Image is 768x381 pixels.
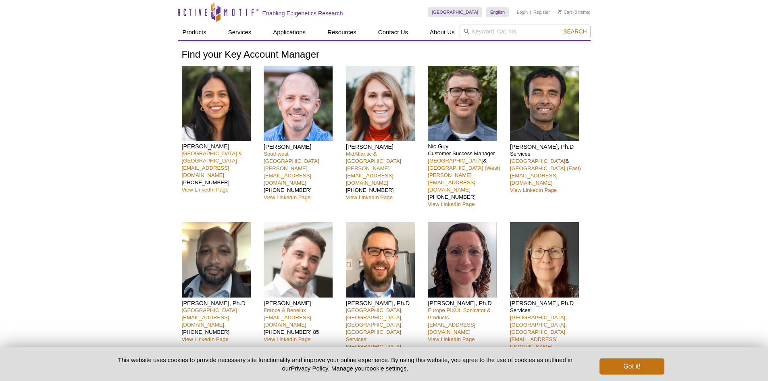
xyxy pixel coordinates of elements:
p: [PHONE_NUMBER] [264,150,340,201]
button: cookie settings [366,365,406,372]
a: View LinkedIn Page [264,336,310,342]
a: View LinkedIn Page [182,187,229,193]
h4: [PERSON_NAME], Ph.D [182,300,258,307]
a: [GEOGRAPHIC_DATA] (West) [428,165,500,171]
p: [PHONE_NUMBER] 85 [264,307,340,343]
a: Contact Us [373,25,413,40]
a: View LinkedIn Page [264,194,310,200]
p: [PHONE_NUMBER] [182,150,258,194]
a: [GEOGRAPHIC_DATA] [510,158,565,164]
a: [GEOGRAPHIC_DATA] (East) [510,165,581,171]
a: View LinkedIn Page [346,194,393,200]
p: Customer Success Manager & [PHONE_NUMBER] [428,150,504,208]
li: (0 items) [558,7,591,17]
h2: Enabling Epigenetics Research [262,10,343,17]
a: [EMAIL_ADDRESS][DOMAIN_NAME] [428,322,475,335]
span: Search [563,28,587,35]
a: Login [517,9,528,15]
a: Southwest [GEOGRAPHIC_DATA] [264,151,319,164]
a: Products [178,25,211,40]
p: [PHONE_NUMBER] [182,307,258,343]
a: [GEOGRAPHIC_DATA], [GEOGRAPHIC_DATA], [GEOGRAPHIC_DATA] [510,314,567,335]
a: [PERSON_NAME][EMAIL_ADDRESS][DOMAIN_NAME] [346,165,393,186]
a: [GEOGRAPHIC_DATA] [428,158,483,164]
a: [GEOGRAPHIC_DATA] [182,307,237,313]
li: | [530,7,531,17]
img: Michelle Wragg headshot [510,222,579,298]
a: [EMAIL_ADDRESS][DOMAIN_NAME] [182,314,229,328]
p: Services: & [510,150,586,194]
p: [PHONE_NUMBER] [346,150,422,201]
h4: [PERSON_NAME], Ph.D [346,300,422,307]
a: Privacy Policy [291,365,328,372]
img: Nic Guy headshot [428,66,497,141]
h4: [PERSON_NAME] [182,143,258,150]
h4: [PERSON_NAME], Ph.D [510,143,586,150]
a: [GEOGRAPHIC_DATA] [428,7,483,17]
a: Europe PIXUL Sonicator & Products [428,307,491,321]
h4: Nic Guy [428,143,504,150]
img: Anne-Sophie Ay-Berthomieu headshot [428,222,497,298]
a: About Us [425,25,460,40]
a: View LinkedIn Page [510,187,557,193]
a: [PERSON_NAME][EMAIL_ADDRESS][DOMAIN_NAME] [264,165,311,186]
a: English [486,7,509,17]
h4: [PERSON_NAME] [346,143,422,150]
img: Seth Rubin headshot [264,66,333,141]
a: View LinkedIn Page [182,336,229,342]
img: Matthias Spiller-Becker headshot [346,222,415,298]
a: [PERSON_NAME][EMAIL_ADDRESS][DOMAIN_NAME] [428,172,475,193]
a: Services [223,25,256,40]
img: Nivanka Paranavitana headshot [182,66,251,141]
button: Got it! [599,358,664,375]
a: Register [533,9,550,15]
a: Applications [268,25,310,40]
h4: [PERSON_NAME], Ph.D [428,300,504,307]
h4: [PERSON_NAME], Ph.D [510,300,586,307]
a: [EMAIL_ADDRESS][DOMAIN_NAME] [182,165,229,178]
a: [GEOGRAPHIC_DATA], [GEOGRAPHIC_DATA], [GEOGRAPHIC_DATA], [GEOGRAPHIC_DATA]Services: [GEOGRAPHIC_D... [346,307,403,357]
a: View LinkedIn Page [428,201,475,207]
h4: [PERSON_NAME] [264,300,340,307]
button: Search [561,28,589,35]
a: [GEOGRAPHIC_DATA] & [GEOGRAPHIC_DATA] [182,150,242,164]
h1: Find your Key Account Manager [182,49,587,61]
a: [EMAIL_ADDRESS][DOMAIN_NAME] [264,314,311,328]
input: Keyword, Cat. No. [460,25,591,38]
a: [EMAIL_ADDRESS][DOMAIN_NAME] [510,173,558,186]
a: MidAtlantic & [GEOGRAPHIC_DATA] [346,151,401,164]
h4: [PERSON_NAME] [264,143,340,150]
a: [EMAIL_ADDRESS][DOMAIN_NAME] [510,336,558,350]
p: This website uses cookies to provide necessary site functionality and improve your online experie... [104,356,587,373]
a: View LinkedIn Page [428,336,475,342]
p: Services: 0044 7799 434471 [510,307,586,365]
img: Kevin Celestrin headshot [182,222,251,298]
img: Rwik Sen headshot [510,66,579,141]
a: Cart [558,9,572,15]
img: Clément Proux headshot [264,222,333,298]
a: France & Benelux [264,307,306,313]
a: Resources [323,25,361,40]
img: Patrisha Femia headshot [346,66,415,141]
img: Your Cart [558,10,562,14]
